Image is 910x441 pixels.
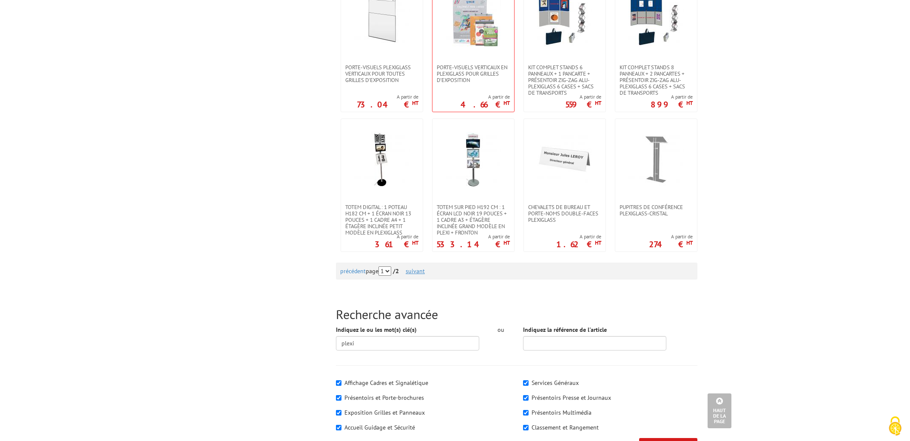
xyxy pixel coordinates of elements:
label: Affichage Cadres et Signalétique [344,379,428,387]
sup: HT [503,99,510,107]
span: Totem digital : 1 poteau H182 cm + 1 écran noir 13 pouces + 1 cadre a4 + 1 étagère inclinée petit... [345,204,418,236]
a: Kit complet stands 8 panneaux + 2 pancartes + présentoir zig-zag alu-plexiglass 6 cases + sacs de... [615,64,697,96]
sup: HT [412,239,418,246]
sup: HT [686,99,693,107]
sup: HT [595,99,601,107]
img: Totem sur pied H192 cm : 1 écran LCD noir 19 pouces + 1 cadre A3 + étagère inclinée Grand modèle ... [446,132,501,187]
input: Présentoirs Multimédia [523,410,529,416]
input: Classement et Rangement [523,425,529,430]
label: Présentoirs et Porte-brochures [344,394,424,401]
a: Totem sur pied H192 cm : 1 écran LCD noir 19 pouces + 1 cadre A3 + étagère inclinée Grand modèle ... [432,204,514,236]
a: Chevalets de bureau et porte-noms double-faces plexiglass [524,204,606,223]
a: Totem digital : 1 poteau H182 cm + 1 écran noir 13 pouces + 1 cadre a4 + 1 étagère inclinée petit... [341,204,423,236]
label: Exposition Grilles et Panneaux [344,409,425,416]
sup: HT [412,99,418,107]
span: Porte-visuels plexiglass verticaux pour toutes grilles d'exposition [345,64,418,83]
a: Kit complet stands 6 panneaux + 1 pancarte + présentoir zig-zag alu-plexiglass 6 cases + sacs de ... [524,64,606,96]
span: Pupitres de conférence plexiglass-cristal [620,204,693,217]
p: 1.62 € [556,242,601,247]
img: Totem digital : 1 poteau H182 cm + 1 écran noir 13 pouces + 1 cadre a4 + 1 étagère inclinée petit... [354,132,409,187]
label: Services Généraux [532,379,579,387]
p: 361 € [375,242,418,247]
strong: / [393,267,404,275]
sup: HT [686,239,693,246]
div: page [340,263,693,280]
span: A partir de [651,93,693,100]
button: Cookies (fenêtre modale) [880,412,910,441]
label: Présentoirs Multimédia [532,409,591,416]
label: Présentoirs Presse et Journaux [532,394,611,401]
p: 4.66 € [461,102,510,107]
span: Porte-visuels verticaux en plexiglass pour grilles d'exposition [437,64,510,83]
input: Services Généraux [523,380,529,386]
a: Porte-visuels plexiglass verticaux pour toutes grilles d'exposition [341,64,423,83]
input: Affichage Cadres et Signalétique [336,380,341,386]
p: 899 € [651,102,693,107]
span: 2 [395,267,399,275]
p: 533.14 € [436,242,510,247]
label: Indiquez le ou les mot(s) clé(s) [336,325,417,334]
a: précédent [340,267,366,275]
sup: HT [595,239,601,246]
input: Exposition Grilles et Panneaux [336,410,341,416]
img: Cookies (fenêtre modale) [884,416,906,437]
span: A partir de [565,93,601,100]
span: Chevalets de bureau et porte-noms double-faces plexiglass [528,204,601,223]
input: Présentoirs et Porte-brochures [336,395,341,401]
span: Totem sur pied H192 cm : 1 écran LCD noir 19 pouces + 1 cadre A3 + étagère inclinée Grand modèle ... [437,204,510,236]
span: A partir de [461,93,510,100]
label: Accueil Guidage et Sécurité [344,424,415,431]
span: A partir de [436,233,510,240]
input: Présentoirs Presse et Journaux [523,395,529,401]
img: Chevalets de bureau et porte-noms double-faces plexiglass [537,132,592,187]
sup: HT [503,239,510,246]
a: Pupitres de conférence plexiglass-cristal [615,204,697,217]
div: ou [492,325,510,334]
img: Pupitres de conférence plexiglass-cristal [628,132,684,187]
a: Porte-visuels verticaux en plexiglass pour grilles d'exposition [432,64,514,83]
h2: Recherche avancée [336,307,697,321]
label: Classement et Rangement [532,424,599,431]
span: A partir de [357,93,418,100]
span: A partir de [556,233,601,240]
span: Kit complet stands 6 panneaux + 1 pancarte + présentoir zig-zag alu-plexiglass 6 cases + sacs de ... [528,64,601,96]
a: Haut de la page [708,393,731,428]
a: suivant [406,267,425,275]
p: 274 € [649,242,693,247]
span: A partir de [649,233,693,240]
label: Indiquez la référence de l'article [523,325,607,334]
span: Kit complet stands 8 panneaux + 2 pancartes + présentoir zig-zag alu-plexiglass 6 cases + sacs de... [620,64,693,96]
span: A partir de [375,233,418,240]
p: 559 € [565,102,601,107]
input: Accueil Guidage et Sécurité [336,425,341,430]
p: 73.04 € [357,102,418,107]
